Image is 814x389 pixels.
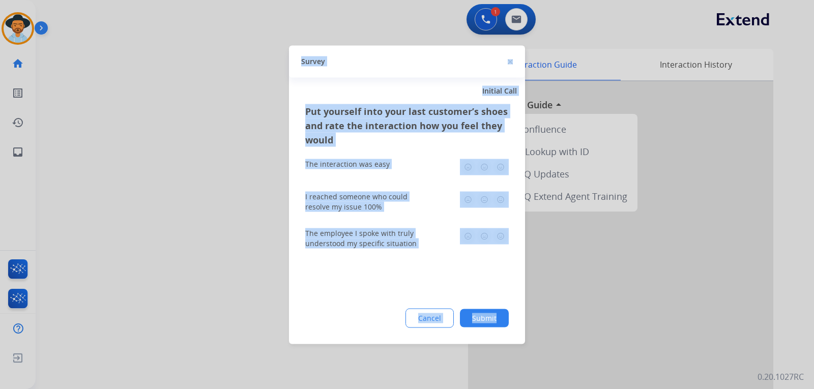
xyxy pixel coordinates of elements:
button: Cancel [405,308,454,327]
img: close-button [508,59,513,65]
div: I reached someone who could resolve my issue 100% [305,191,427,212]
h3: Put yourself into your last customer’s shoes and rate the interaction how you feel they would [305,104,509,146]
span: Initial Call [482,85,517,96]
span: Survey [301,56,325,67]
button: Submit [460,309,509,327]
div: The interaction was easy [305,159,390,169]
div: The employee I spoke with truly understood my specific situation [305,228,427,248]
p: 0.20.1027RC [758,371,804,383]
